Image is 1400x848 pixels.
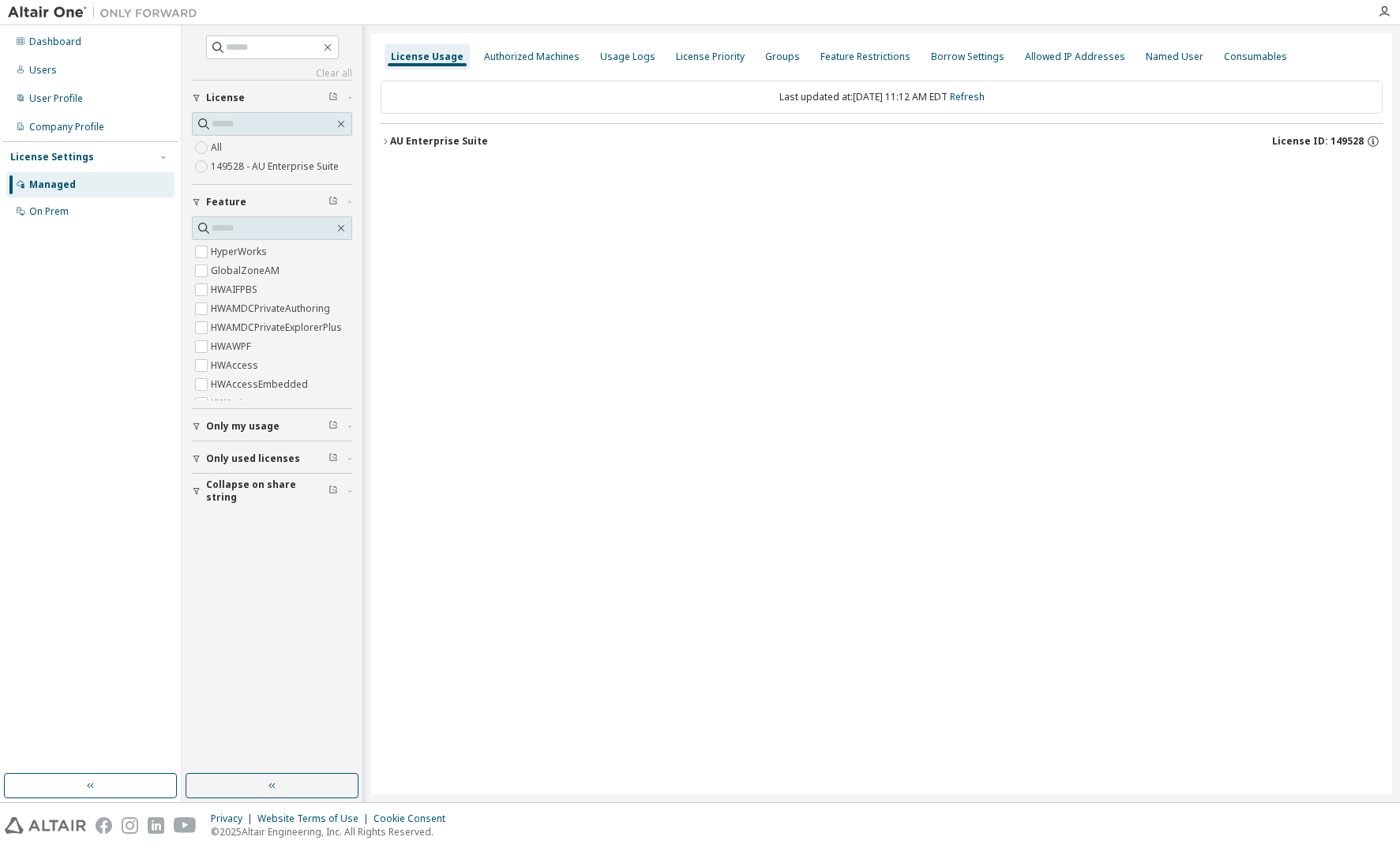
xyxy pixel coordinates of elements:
a: Clear all [192,67,352,80]
span: License [206,92,245,104]
img: Altair One [8,5,205,21]
button: AU Enterprise SuiteLicense ID: 149528 [381,124,1383,159]
button: License [192,81,352,115]
div: Managed [29,178,76,191]
label: HWActivate [211,394,265,413]
a: Refresh [950,90,985,103]
img: instagram.svg [122,817,138,834]
div: Consumables [1224,51,1287,63]
label: 149528 - AU Enterprise Suite [211,157,342,176]
div: Last updated at: [DATE] 11:12 AM EDT [381,81,1383,114]
span: Only used licenses [206,452,300,465]
div: Website Terms of Use [257,812,373,825]
div: Allowed IP Addresses [1025,51,1125,63]
label: HWAIFPBS [211,280,261,299]
div: On Prem [29,205,69,218]
div: Users [29,64,57,77]
p: © 2025 Altair Engineering, Inc. All Rights Reserved. [211,825,455,839]
span: Clear filter [328,196,338,208]
div: License Settings [10,151,94,163]
label: All [211,138,225,157]
div: User Profile [29,92,83,105]
span: Clear filter [328,92,338,104]
span: Clear filter [328,452,338,465]
span: Feature [206,196,246,208]
div: License Priority [676,51,745,63]
span: Only my usage [206,420,280,433]
label: HWAccess [211,356,261,375]
div: License Usage [391,51,464,63]
div: Usage Logs [600,51,655,63]
img: facebook.svg [96,817,112,834]
button: Collapse on share string [192,474,352,508]
label: GlobalZoneAM [211,261,283,280]
img: altair_logo.svg [5,817,86,834]
label: HyperWorks [211,242,270,261]
label: HWAMDCPrivateExplorerPlus [211,318,345,337]
span: Clear filter [328,420,338,433]
div: Groups [765,51,800,63]
img: youtube.svg [174,817,197,834]
span: Clear filter [328,485,338,497]
label: HWAccessEmbedded [211,375,311,394]
div: Company Profile [29,121,104,133]
span: License ID: 149528 [1272,135,1364,148]
div: Borrow Settings [931,51,1004,63]
button: Only my usage [192,409,352,444]
div: Dashboard [29,36,81,48]
button: Only used licenses [192,441,352,476]
div: Cookie Consent [373,812,455,825]
label: HWAWPF [211,337,254,356]
img: linkedin.svg [148,817,164,834]
div: Named User [1146,51,1203,63]
div: Privacy [211,812,257,825]
label: HWAMDCPrivateAuthoring [211,299,333,318]
div: Authorized Machines [484,51,580,63]
div: AU Enterprise Suite [390,135,488,148]
button: Feature [192,185,352,220]
span: Collapse on share string [206,478,328,504]
div: Feature Restrictions [820,51,910,63]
